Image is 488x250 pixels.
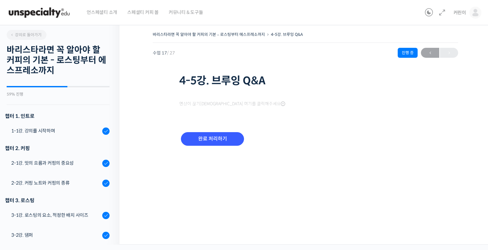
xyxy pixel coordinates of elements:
[153,51,175,55] span: 수업 17
[11,211,100,219] div: 3-1강. 로스팅의 요소, 적정한 배치 사이즈
[167,50,175,56] span: / 27
[5,144,110,153] div: 챕터 2. 커핑
[11,159,100,167] div: 2-1강. 맛의 흐름과 커핑의 중요성
[11,127,100,134] div: 1-1강. 강의를 시작하며
[179,101,285,107] span: 영상이 끊기[DEMOGRAPHIC_DATA] 여기를 클릭해주세요
[7,30,46,40] a: 강의로 돌아가기
[181,132,244,146] input: 완료 처리하기
[398,48,418,58] div: 진행 중
[10,32,41,37] span: 강의로 돌아가기
[11,179,100,187] div: 2-2강. 커핑 노트와 커핑의 종류
[179,74,432,87] h1: 4-5강. 브루잉 Q&A
[7,45,110,76] h2: 바리스타라면 꼭 알아야 할 커피의 기본 - 로스팅부터 에스프레소까지
[5,112,110,121] h3: 챕터 1. 인트로
[7,92,110,96] div: 59% 진행
[153,32,265,37] a: 바리스타라면 꼭 알아야 할 커피의 기본 – 로스팅부터 에스프레소까지
[11,231,100,239] div: 3-2강. 댐퍼
[421,48,439,58] a: ←이전
[453,10,466,16] span: 커린이
[271,32,303,37] a: 4-5강. 브루잉 Q&A
[5,196,110,205] div: 챕터 3. 로스팅
[421,48,439,57] span: ←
